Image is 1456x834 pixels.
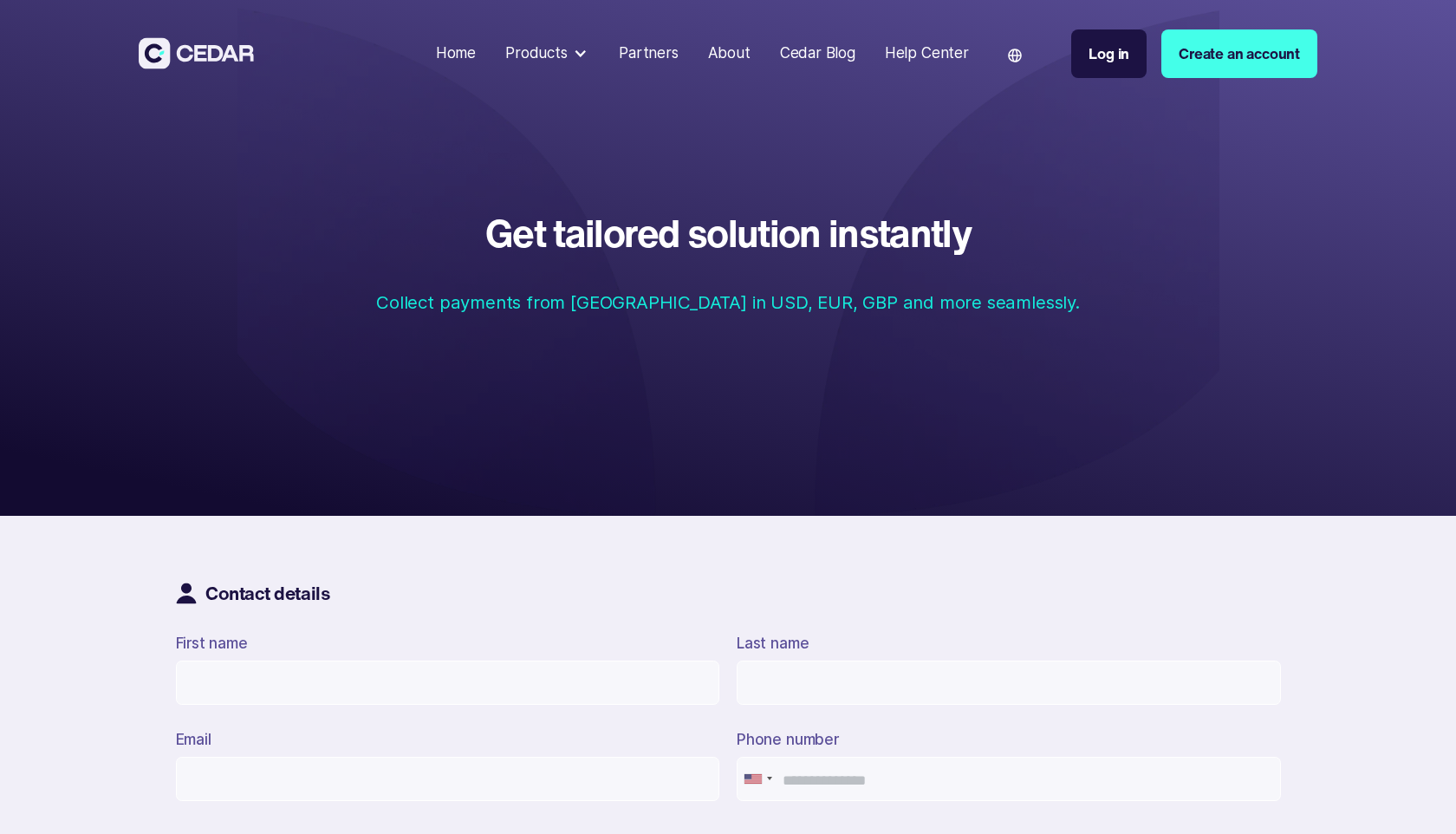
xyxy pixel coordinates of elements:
div: About [708,42,751,65]
div: Help Center [885,42,969,65]
div: Products [505,42,568,65]
a: Help Center [877,34,976,74]
p: Collect payments from [GEOGRAPHIC_DATA] in USD, EUR, GBP and more seamlessly. [376,290,1080,316]
label: First name [176,635,248,653]
h2: Contact details [197,583,330,605]
a: Cedar Blog [772,34,862,74]
a: Log in [1071,29,1147,78]
label: Email [176,731,211,749]
img: world icon [1008,49,1022,62]
div: Products [498,36,597,73]
label: Phone number [737,731,839,749]
div: United States: +1 [738,758,777,800]
a: Create an account [1161,29,1317,78]
label: Last name [737,635,809,653]
a: Home [428,34,483,74]
a: About [700,34,757,74]
strong: Get tailored solution instantly [485,205,972,261]
div: Log in [1089,42,1129,65]
a: Partners [612,34,686,74]
div: Cedar Blog [780,42,855,65]
div: Partners [619,42,679,65]
div: Home [436,42,476,65]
